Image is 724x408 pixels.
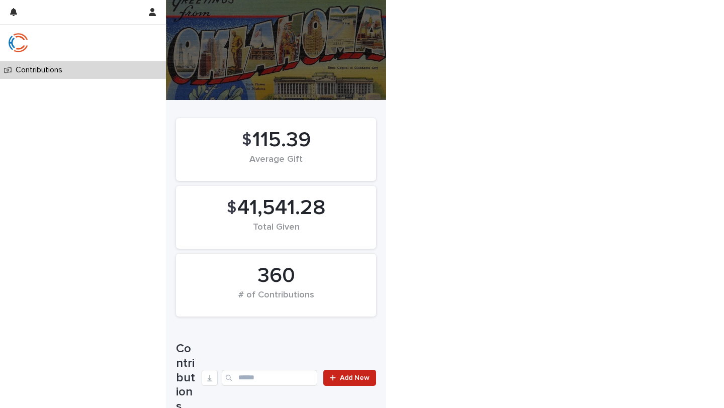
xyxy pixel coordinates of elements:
[193,263,359,288] div: 360
[193,154,359,175] div: Average Gift
[242,131,251,150] span: $
[12,65,70,75] p: Contributions
[222,370,317,386] input: Search
[193,290,359,311] div: # of Contributions
[227,198,236,218] span: $
[8,33,28,53] img: qJrBEDQOT26p5MY9181R
[323,370,376,386] a: Add New
[252,128,311,153] span: 115.39
[193,222,359,243] div: Total Given
[237,195,325,221] span: 41,541.28
[340,374,370,381] span: Add New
